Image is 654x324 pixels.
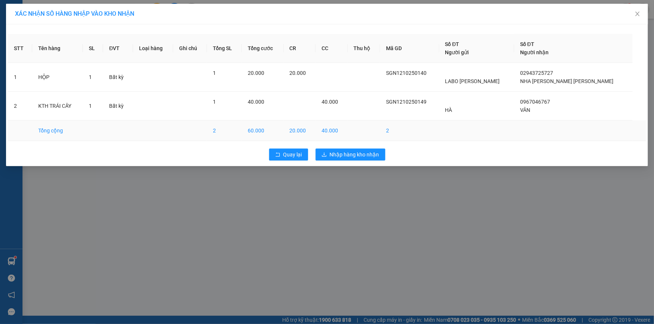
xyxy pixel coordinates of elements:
[89,103,92,109] span: 1
[386,99,427,105] span: SGN1210250149
[173,34,207,63] th: Ghi chú
[520,78,614,84] span: NHA [PERSON_NAME] [PERSON_NAME]
[330,150,379,159] span: Nhập hàng kho nhận
[445,78,500,84] span: LABO [PERSON_NAME]
[445,49,469,55] span: Người gửi
[520,41,534,47] span: Số ĐT
[380,34,439,63] th: Mã GD
[284,34,316,63] th: CR
[8,92,32,120] td: 2
[103,34,133,63] th: ĐVT
[316,120,347,141] td: 40.000
[103,92,133,120] td: Bất kỳ
[32,34,83,63] th: Tên hàng
[269,149,308,161] button: rollbackQuay lại
[213,99,216,105] span: 1
[242,120,283,141] td: 60.000
[520,107,530,113] span: VÂN
[89,74,92,80] span: 1
[32,63,83,92] td: HỘP
[386,70,427,76] span: SGN1210250140
[133,34,173,63] th: Loại hàng
[15,10,134,17] span: XÁC NHẬN SỐ HÀNG NHẬP VÀO KHO NHẬN
[445,41,459,47] span: Số ĐT
[348,34,380,63] th: Thu hộ
[520,70,553,76] span: 02943725727
[207,34,242,63] th: Tổng SL
[242,34,283,63] th: Tổng cước
[445,107,452,113] span: HÀ
[283,150,302,159] span: Quay lại
[316,149,385,161] button: downloadNhập hàng kho nhận
[627,4,648,25] button: Close
[275,152,280,158] span: rollback
[284,120,316,141] td: 20.000
[248,99,264,105] span: 40.000
[32,120,83,141] td: Tổng cộng
[520,99,550,105] span: 0967046767
[520,49,549,55] span: Người nhận
[8,63,32,92] td: 1
[103,63,133,92] td: Bất kỳ
[316,34,347,63] th: CC
[322,152,327,158] span: download
[322,99,338,105] span: 40.000
[213,70,216,76] span: 1
[8,34,32,63] th: STT
[380,120,439,141] td: 2
[290,70,306,76] span: 20.000
[635,11,641,17] span: close
[83,34,103,63] th: SL
[32,92,83,120] td: KTH TRÁI CÂY
[248,70,264,76] span: 20.000
[207,120,242,141] td: 2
